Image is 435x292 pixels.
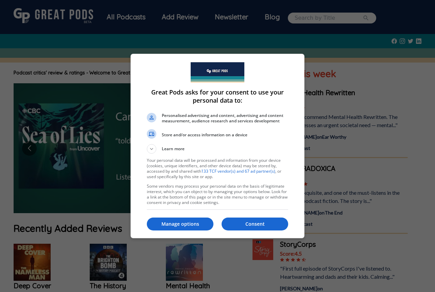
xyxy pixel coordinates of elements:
span: Learn more [162,146,185,154]
p: Your personal data will be processed and information from your device (cookies, unique identifier... [147,158,288,179]
button: Learn more [147,144,288,154]
p: Consent [222,221,288,227]
p: Manage options [147,221,213,227]
button: Manage options [147,218,213,230]
button: Consent [222,218,288,230]
span: Store and/or access information on a device [162,132,288,138]
h1: Great Pods asks for your consent to use your personal data to: [147,88,288,104]
span: Personalised advertising and content, advertising and content measurement, audience research and ... [162,113,288,124]
a: 133 TCF vendor(s) and 67 ad partner(s) [201,168,275,174]
img: Welcome to Great Pods [191,62,244,83]
div: Great Pods asks for your consent to use your personal data to: [130,54,304,238]
p: Some vendors may process your personal data on the basis of legitimate interest, which you can ob... [147,184,288,205]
